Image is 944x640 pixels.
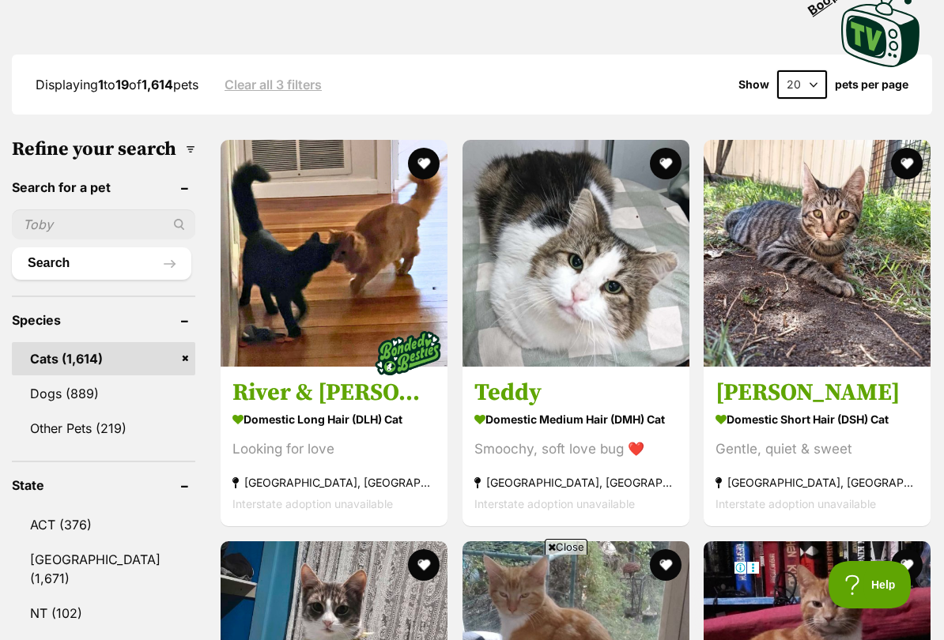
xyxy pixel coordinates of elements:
input: Toby [12,209,195,239]
strong: Domestic Short Hair (DSH) Cat [716,408,919,431]
h3: [PERSON_NAME] [716,378,919,408]
button: favourite [649,549,681,581]
a: Teddy Domestic Medium Hair (DMH) Cat Smoochy, soft love bug ❤️ [GEOGRAPHIC_DATA], [GEOGRAPHIC_DAT... [463,366,689,526]
img: consumer-privacy-logo.png [2,2,14,14]
strong: Domestic Long Hair (DLH) Cat [232,408,436,431]
header: State [12,478,195,492]
strong: [GEOGRAPHIC_DATA], [GEOGRAPHIC_DATA] [232,472,436,493]
a: ACT (376) [12,508,195,541]
a: [GEOGRAPHIC_DATA] (1,671) [12,543,195,595]
img: Kurt - Domestic Short Hair (DSH) Cat [704,140,931,367]
strong: Domestic Medium Hair (DMH) Cat [474,408,678,431]
span: Interstate adoption unavailable [474,497,635,510]
h3: Refine your search [12,138,195,160]
strong: 1,614 [142,77,173,92]
a: River & [PERSON_NAME] Domestic Long Hair (DLH) Cat Looking for love [GEOGRAPHIC_DATA], [GEOGRAPHI... [221,366,447,526]
header: Species [12,313,195,327]
strong: 19 [115,77,129,92]
span: Close [545,539,587,555]
div: Smoochy, soft love bug ❤️ [474,439,678,460]
strong: [GEOGRAPHIC_DATA], [GEOGRAPHIC_DATA] [474,472,678,493]
button: Search [12,247,191,279]
span: Show [738,78,769,91]
span: Interstate adoption unavailable [232,497,393,510]
img: bonded besties [368,314,447,393]
a: Cats (1,614) [12,342,195,375]
a: Clear all 3 filters [225,77,322,92]
a: Dogs (889) [12,377,195,410]
h3: River & [PERSON_NAME] [232,378,436,408]
button: favourite [891,148,923,179]
span: Interstate adoption unavailable [716,497,876,510]
strong: [GEOGRAPHIC_DATA], [GEOGRAPHIC_DATA] [716,472,919,493]
iframe: Help Scout Beacon - Open [829,561,912,608]
a: Other Pets (219) [12,412,195,445]
button: favourite [649,148,681,179]
div: Looking for love [232,439,436,460]
button: favourite [408,549,440,581]
header: Search for a pet [12,180,195,194]
a: [PERSON_NAME] Domestic Short Hair (DSH) Cat Gentle, quiet & sweet [GEOGRAPHIC_DATA], [GEOGRAPHIC_... [704,366,931,526]
img: River & Genevieve - Domestic Long Hair (DLH) Cat [221,140,447,367]
a: NT (102) [12,597,195,630]
label: pets per page [835,78,908,91]
strong: 1 [98,77,104,92]
span: Displaying to of pets [36,77,198,92]
img: Teddy - Domestic Medium Hair (DMH) Cat [463,140,689,367]
h3: Teddy [474,378,678,408]
div: Gentle, quiet & sweet [716,439,919,460]
button: favourite [408,148,440,179]
button: favourite [891,549,923,581]
iframe: Advertisement [184,561,760,632]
